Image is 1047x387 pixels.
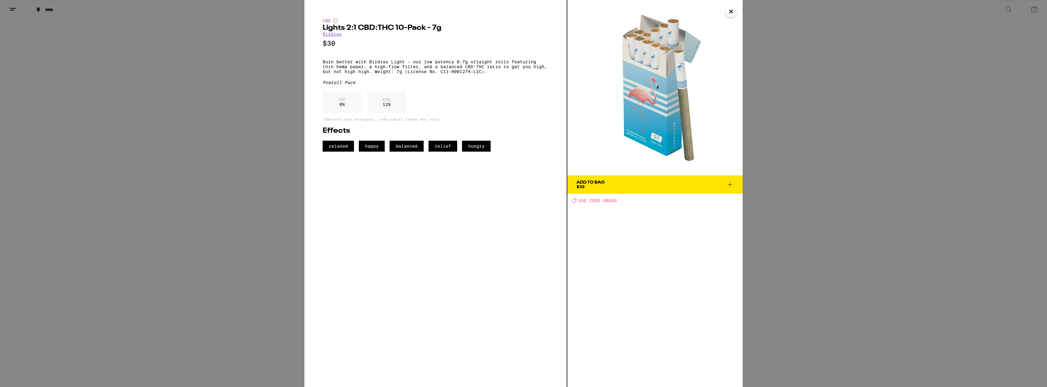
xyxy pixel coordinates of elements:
[323,40,548,47] p: $30
[576,180,604,185] div: Add To Bag
[323,127,548,135] h2: Effects
[579,198,617,203] span: USE CODE GRASS
[462,141,491,152] span: hungry
[323,117,548,121] p: *Amounts are averages, individual items may vary.
[383,97,391,102] p: CBD
[429,141,457,152] span: relief
[390,141,424,152] span: balanced
[323,80,548,85] div: Preroll Pack
[323,141,354,152] span: relaxed
[323,91,361,113] div: 8 %
[576,184,585,189] span: $30
[323,32,342,37] a: Birdies
[359,141,385,152] span: happy
[567,175,743,194] button: Add To Bag$30
[323,59,548,74] p: Burn better with Birdies Light – our low potency 0.7g straight rolls featuring thin hemp paper, a...
[323,18,548,23] div: CBD
[4,4,44,9] span: Hi. Need any help?
[338,97,346,102] p: THC
[323,24,548,32] h2: Lights 2:1 CBD:THC 10-Pack - 7g
[367,91,406,113] div: 12 %
[726,6,737,17] button: Close
[333,18,338,23] img: cbdColor.svg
